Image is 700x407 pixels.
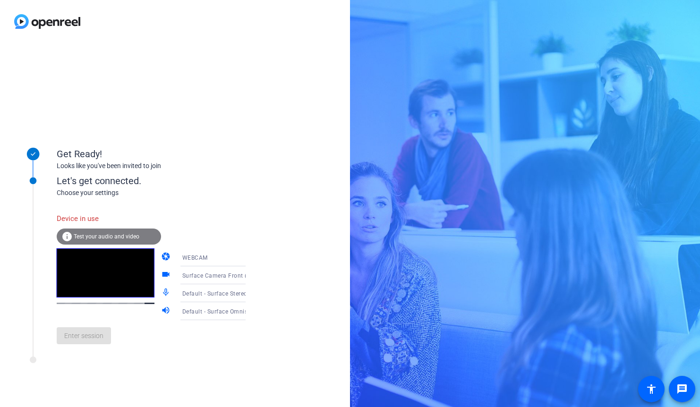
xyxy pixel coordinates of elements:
div: Looks like you've been invited to join [57,161,246,171]
mat-icon: message [676,383,688,395]
mat-icon: videocam [161,270,172,281]
span: Default - Surface Stereo Microphones (Surface High Definition Audio) [182,289,373,297]
span: WEBCAM [182,254,208,261]
mat-icon: volume_up [161,305,172,317]
span: Test your audio and video [74,233,139,240]
mat-icon: accessibility [646,383,657,395]
mat-icon: mic_none [161,288,172,299]
div: Get Ready! [57,147,246,161]
span: Default - Surface Omnisonic Speakers (Surface High Definition Audio) [182,307,375,315]
mat-icon: info [61,231,73,242]
div: Device in use [57,209,161,229]
div: Let's get connected. [57,174,265,188]
div: Choose your settings [57,188,265,198]
mat-icon: camera [161,252,172,263]
span: Surface Camera Front (045e:0990) [182,271,279,279]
